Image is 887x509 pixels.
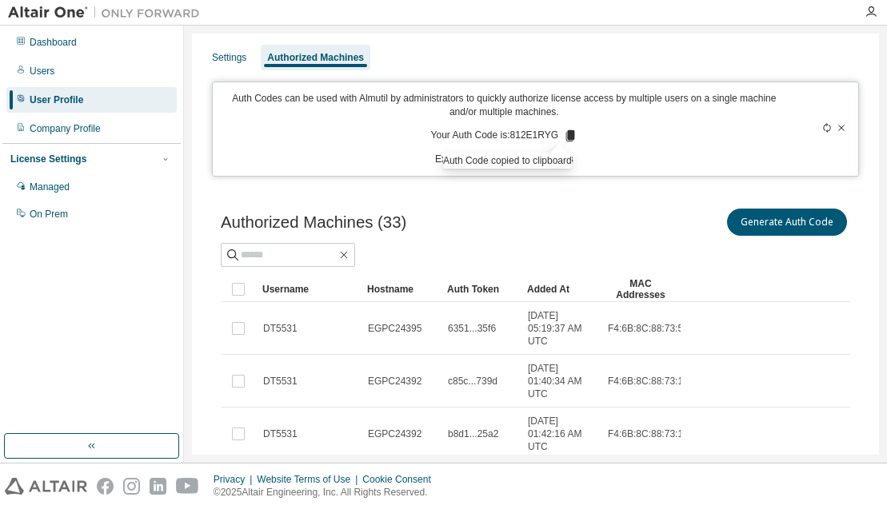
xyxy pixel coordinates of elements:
span: [DATE] 01:40:34 AM UTC [528,362,593,400]
img: facebook.svg [97,478,114,495]
span: c85c...739d [448,375,497,388]
div: Managed [30,181,70,193]
div: Hostname [367,276,434,302]
span: [DATE] 05:19:37 AM UTC [528,309,593,348]
div: MAC Addresses [607,276,674,302]
div: Auth Token [447,276,514,302]
img: linkedin.svg [150,478,166,495]
div: On Prem [30,208,68,221]
div: Users [30,65,54,78]
p: Expires in 14 minutes, 36 seconds [222,153,787,166]
img: Altair One [8,5,208,21]
span: F4:6B:8C:88:73:1A [608,375,689,388]
span: DT5531 [263,322,298,335]
p: © 2025 Altair Engineering, Inc. All Rights Reserved. [214,486,441,499]
span: F4:6B:8C:88:73:53 [608,322,689,335]
p: Auth Codes can be used with Almutil by administrators to quickly authorize license access by mult... [222,92,787,119]
div: Privacy [214,473,257,486]
img: youtube.svg [176,478,199,495]
div: Company Profile [30,122,101,135]
button: Generate Auth Code [727,209,847,236]
div: Authorized Machines [267,51,364,64]
span: b8d1...25a2 [448,427,498,440]
div: Cookie Consent [362,473,440,486]
div: User Profile [30,93,83,106]
span: Authorized Machines (33) [221,213,406,232]
img: altair_logo.svg [5,478,87,495]
span: 6351...35f6 [448,322,496,335]
p: Your Auth Code is: 812E1RYG [431,129,577,143]
div: Auth Code copied to clipboard [443,153,572,169]
div: Username [262,276,354,302]
span: EGPC24392 [368,375,422,388]
span: EGPC24395 [368,322,422,335]
img: instagram.svg [123,478,140,495]
span: DT5531 [263,375,298,388]
div: Website Terms of Use [257,473,362,486]
div: License Settings [10,153,86,165]
span: F4:6B:8C:88:73:1A [608,427,689,440]
div: Dashboard [30,36,77,49]
span: EGPC24392 [368,427,422,440]
span: [DATE] 01:42:16 AM UTC [528,415,593,453]
span: DT5531 [263,427,298,440]
div: Settings [212,51,246,64]
div: Added At [527,276,594,302]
